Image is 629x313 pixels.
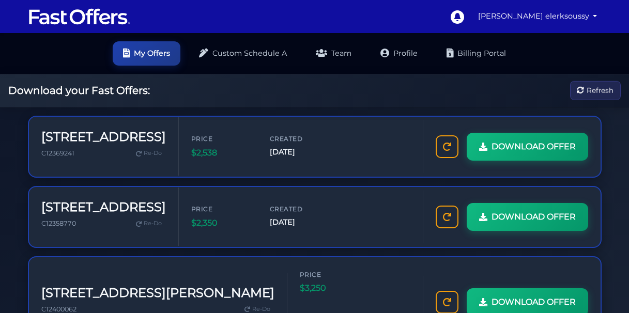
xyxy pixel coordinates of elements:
[270,134,332,144] span: Created
[41,286,274,301] h3: [STREET_ADDRESS][PERSON_NAME]
[436,41,516,66] a: Billing Portal
[305,41,362,66] a: Team
[467,133,588,161] a: DOWNLOAD OFFER
[8,84,150,97] h2: Download your Fast Offers:
[300,270,362,279] span: Price
[492,295,576,309] span: DOWNLOAD OFFER
[570,81,621,100] button: Refresh
[144,149,162,158] span: Re-Do
[41,305,76,313] span: C12400062
[189,41,297,66] a: Custom Schedule A
[113,41,180,66] a: My Offers
[132,147,166,160] a: Re-Do
[41,220,76,227] span: C12358770
[587,85,613,96] span: Refresh
[191,216,253,230] span: $2,350
[270,204,332,214] span: Created
[41,130,166,145] h3: [STREET_ADDRESS]
[144,219,162,228] span: Re-Do
[492,140,576,153] span: DOWNLOAD OFFER
[270,216,332,228] span: [DATE]
[474,6,602,26] a: [PERSON_NAME] elerksoussy
[492,210,576,224] span: DOWNLOAD OFFER
[270,146,332,158] span: [DATE]
[41,149,74,157] span: C12369241
[41,200,166,215] h3: [STREET_ADDRESS]
[191,134,253,144] span: Price
[191,146,253,160] span: $2,538
[132,217,166,230] a: Re-Do
[467,203,588,231] a: DOWNLOAD OFFER
[191,204,253,214] span: Price
[370,41,428,66] a: Profile
[300,281,362,295] span: $3,250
